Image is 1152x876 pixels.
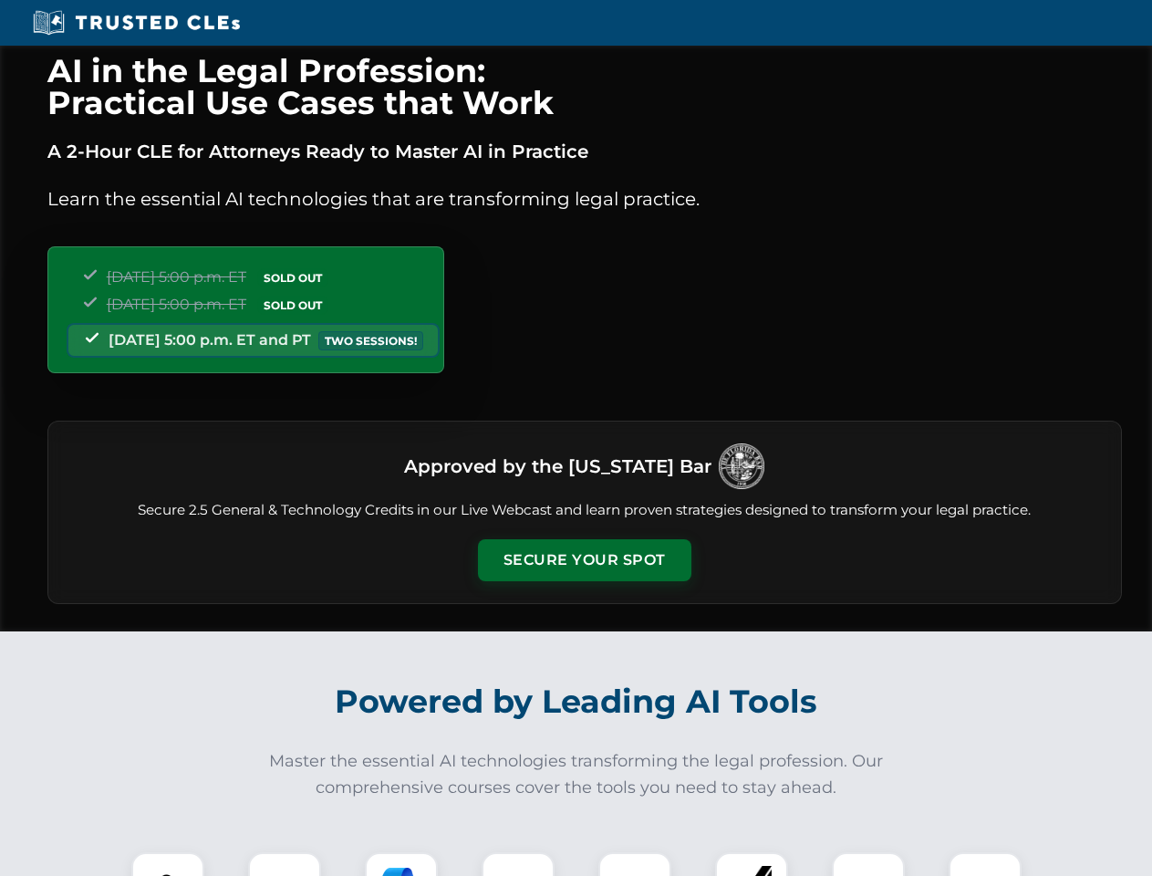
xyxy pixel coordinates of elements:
h1: AI in the Legal Profession: Practical Use Cases that Work [47,55,1122,119]
p: Secure 2.5 General & Technology Credits in our Live Webcast and learn proven strategies designed ... [70,500,1099,521]
span: [DATE] 5:00 p.m. ET [107,268,246,286]
button: Secure Your Spot [478,539,691,581]
p: A 2-Hour CLE for Attorneys Ready to Master AI in Practice [47,137,1122,166]
span: SOLD OUT [257,268,328,287]
span: [DATE] 5:00 p.m. ET [107,296,246,313]
h3: Approved by the [US_STATE] Bar [404,450,711,483]
p: Master the essential AI technologies transforming the legal profession. Our comprehensive courses... [257,748,896,801]
p: Learn the essential AI technologies that are transforming legal practice. [47,184,1122,214]
img: Trusted CLEs [27,9,245,36]
h2: Powered by Leading AI Tools [71,670,1082,734]
img: Logo [719,443,764,489]
span: SOLD OUT [257,296,328,315]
